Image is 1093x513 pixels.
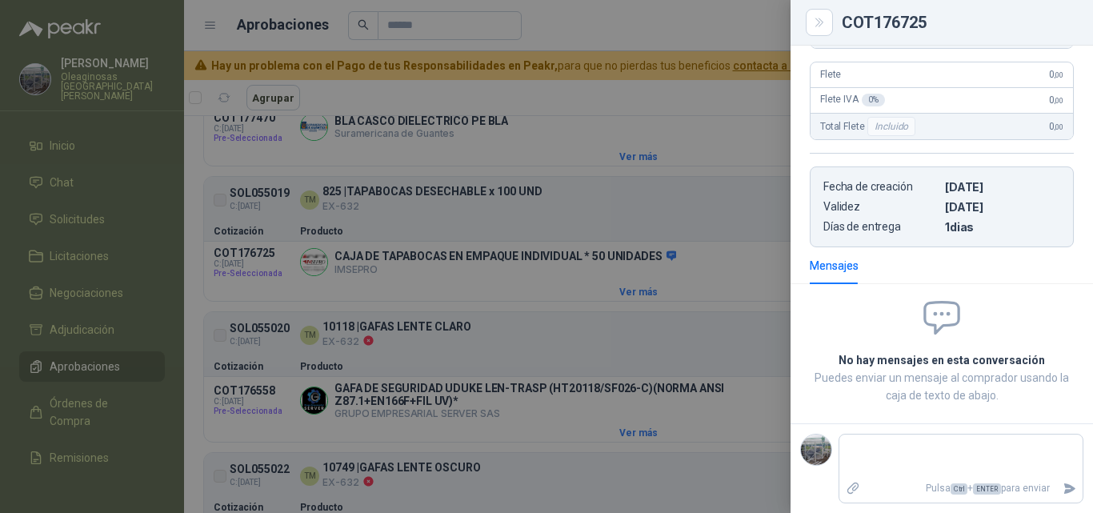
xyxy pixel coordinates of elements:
[1054,96,1063,105] span: ,00
[801,435,831,465] img: Company Logo
[867,475,1057,503] p: Pulsa + para enviar
[810,369,1074,404] p: Puedes enviar un mensaje al comprador usando la caja de texto de abajo.
[867,117,915,136] div: Incluido
[810,13,829,32] button: Close
[810,351,1074,369] h2: No hay mensajes en esta conversación
[820,94,885,106] span: Flete IVA
[951,483,967,495] span: Ctrl
[820,69,841,80] span: Flete
[823,180,939,194] p: Fecha de creación
[945,220,1060,234] p: 1 dias
[1049,69,1063,80] span: 0
[945,180,1060,194] p: [DATE]
[820,117,919,136] span: Total Flete
[842,14,1074,30] div: COT176725
[1056,475,1083,503] button: Enviar
[1049,94,1063,106] span: 0
[839,475,867,503] label: Adjuntar archivos
[973,483,1001,495] span: ENTER
[1054,70,1063,79] span: ,00
[823,220,939,234] p: Días de entrega
[823,200,939,214] p: Validez
[1054,122,1063,131] span: ,00
[1049,121,1063,132] span: 0
[945,200,1060,214] p: [DATE]
[862,94,885,106] div: 0 %
[810,257,859,275] div: Mensajes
